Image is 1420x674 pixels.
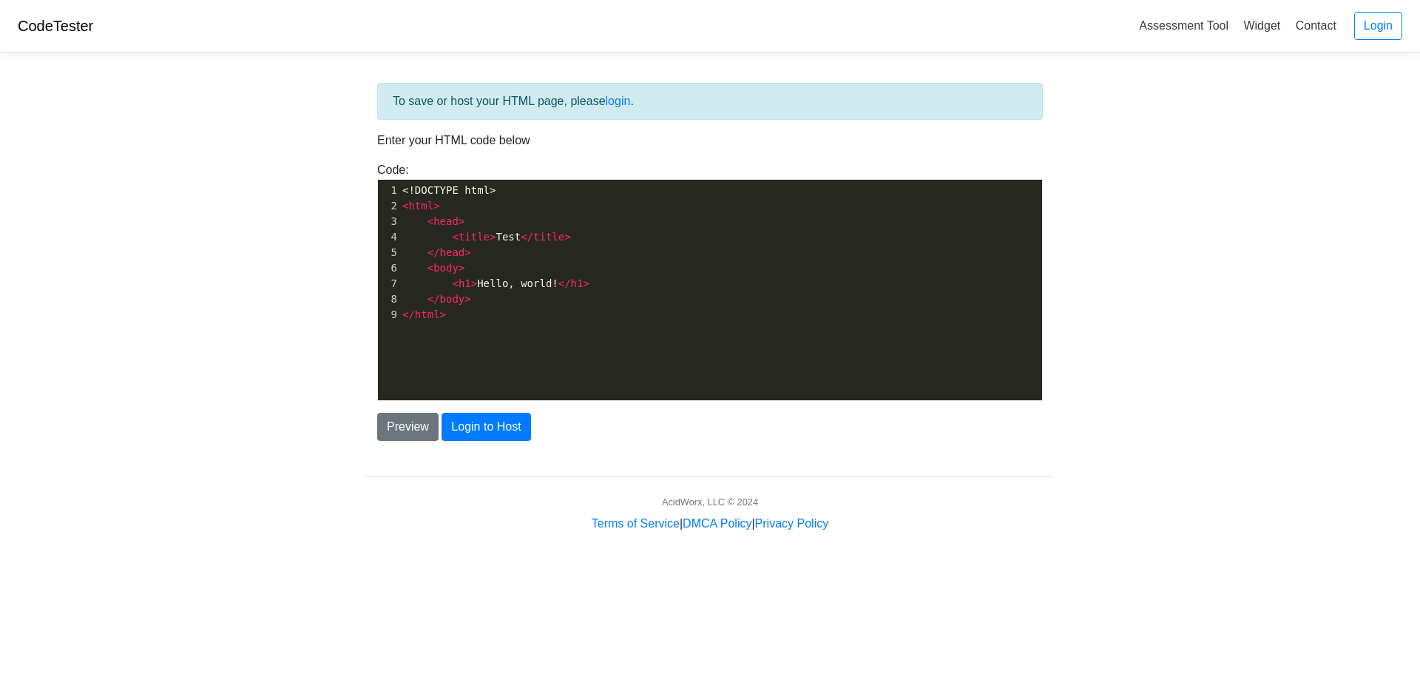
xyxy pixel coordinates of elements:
span: > [490,231,496,243]
a: CodeTester [18,18,93,34]
span: </ [521,231,533,243]
div: 8 [378,291,399,307]
span: body [433,262,459,274]
a: Privacy Policy [755,517,829,530]
span: < [427,215,433,227]
span: </ [427,246,440,258]
a: Widget [1237,13,1286,38]
div: 7 [378,276,399,291]
span: head [440,246,465,258]
a: Assessment Tool [1133,13,1234,38]
a: Contact [1290,13,1342,38]
span: > [471,277,477,289]
span: </ [402,309,415,320]
span: html [408,200,433,212]
div: To save or host your HTML page, please . [377,83,1043,120]
a: DMCA Policy [683,517,751,530]
span: <!DOCTYPE html> [402,184,496,196]
a: Terms of Service [592,517,680,530]
span: > [583,277,589,289]
span: body [440,293,465,305]
div: 9 [378,307,399,323]
span: title [459,231,490,243]
span: head [433,215,459,227]
span: Test [402,231,571,243]
span: > [433,200,439,212]
div: AcidWorx, LLC © 2024 [662,495,758,509]
span: html [415,309,440,320]
span: > [459,215,464,227]
span: h1 [459,277,471,289]
span: < [452,231,458,243]
div: | | [592,515,828,533]
span: < [402,200,408,212]
a: Login [1354,12,1402,40]
a: login [606,95,631,107]
span: title [533,231,564,243]
div: 3 [378,214,399,229]
span: </ [427,293,440,305]
div: 4 [378,229,399,245]
button: Login to Host [442,413,530,441]
div: 6 [378,260,399,276]
div: Code: [366,161,1054,401]
p: Enter your HTML code below [377,132,1043,149]
span: Hello, world! [402,277,589,289]
span: h1 [571,277,584,289]
span: > [564,231,570,243]
span: > [459,262,464,274]
span: </ [558,277,571,289]
div: 2 [378,198,399,214]
div: 1 [378,183,399,198]
button: Preview [377,413,439,441]
div: 5 [378,245,399,260]
span: < [427,262,433,274]
span: > [464,246,470,258]
span: > [464,293,470,305]
span: < [452,277,458,289]
span: > [440,309,446,320]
